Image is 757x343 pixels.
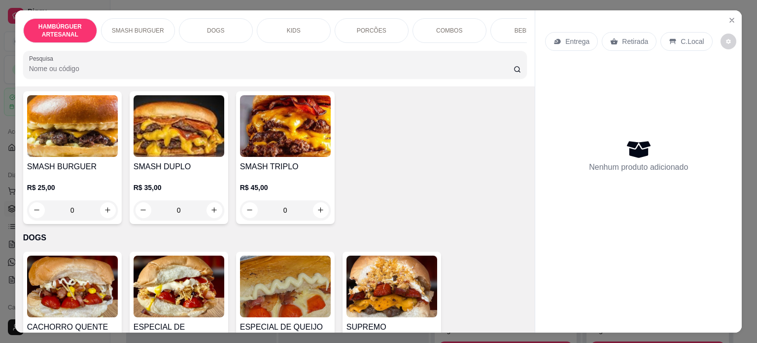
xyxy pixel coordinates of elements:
img: product-image [134,256,224,317]
img: product-image [240,95,331,157]
p: R$ 35,00 [134,183,224,192]
p: DOGS [207,27,224,35]
p: R$ 45,00 [240,183,331,192]
img: product-image [134,95,224,157]
p: SMASH BURGUER [112,27,164,35]
p: COMBOS [436,27,462,35]
h4: SMASH BURGUER [27,161,118,173]
input: Pesquisa [29,64,514,74]
p: BEBIDAS [515,27,540,35]
p: C.Local [681,37,704,46]
img: product-image [27,95,118,157]
p: Entrega [565,37,589,46]
img: product-image [346,256,437,317]
p: HAMBÚRGUER ARTESANAL [32,23,89,38]
h4: ESPECIAL DE QUEIJO [240,321,331,333]
img: product-image [240,256,331,317]
button: decrease-product-quantity [721,34,736,49]
p: PORCÕES [357,27,386,35]
h4: SMASH DUPLO [134,161,224,173]
p: Nenhum produto adicionado [589,161,688,173]
p: R$ 25,00 [27,183,118,192]
label: Pesquisa [29,54,57,63]
img: product-image [27,256,118,317]
button: Close [724,12,740,28]
h4: SMASH TRIPLO [240,161,331,173]
h4: SUPREMO [346,321,437,333]
p: DOGS [23,232,527,244]
p: Retirada [622,37,648,46]
p: KIDS [287,27,301,35]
